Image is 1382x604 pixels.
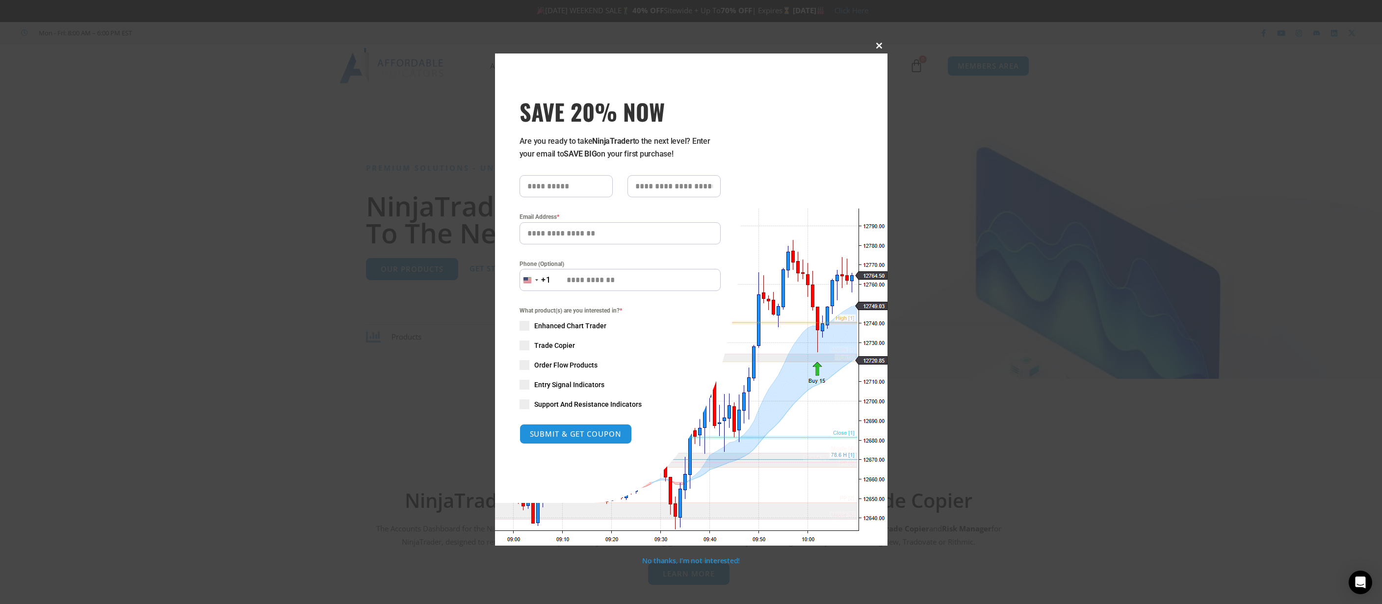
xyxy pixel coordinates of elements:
[520,360,721,370] label: Order Flow Products
[520,135,721,160] p: Are you ready to take to the next level? Enter your email to on your first purchase!
[520,321,721,331] label: Enhanced Chart Trader
[564,149,597,158] strong: SAVE BIG
[534,399,642,409] span: Support And Resistance Indicators
[1349,571,1372,594] div: Open Intercom Messenger
[520,424,632,444] button: SUBMIT & GET COUPON
[534,360,598,370] span: Order Flow Products
[520,341,721,350] label: Trade Copier
[541,274,551,287] div: +1
[520,269,551,291] button: Selected country
[520,212,721,222] label: Email Address
[520,306,721,315] span: What product(s) are you interested in?
[520,98,721,125] span: SAVE 20% NOW
[534,321,606,331] span: Enhanced Chart Trader
[520,259,721,269] label: Phone (Optional)
[534,341,575,350] span: Trade Copier
[592,136,632,146] strong: NinjaTrader
[534,380,604,390] span: Entry Signal Indicators
[642,556,740,565] a: No thanks, I’m not interested!
[520,399,721,409] label: Support And Resistance Indicators
[520,380,721,390] label: Entry Signal Indicators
